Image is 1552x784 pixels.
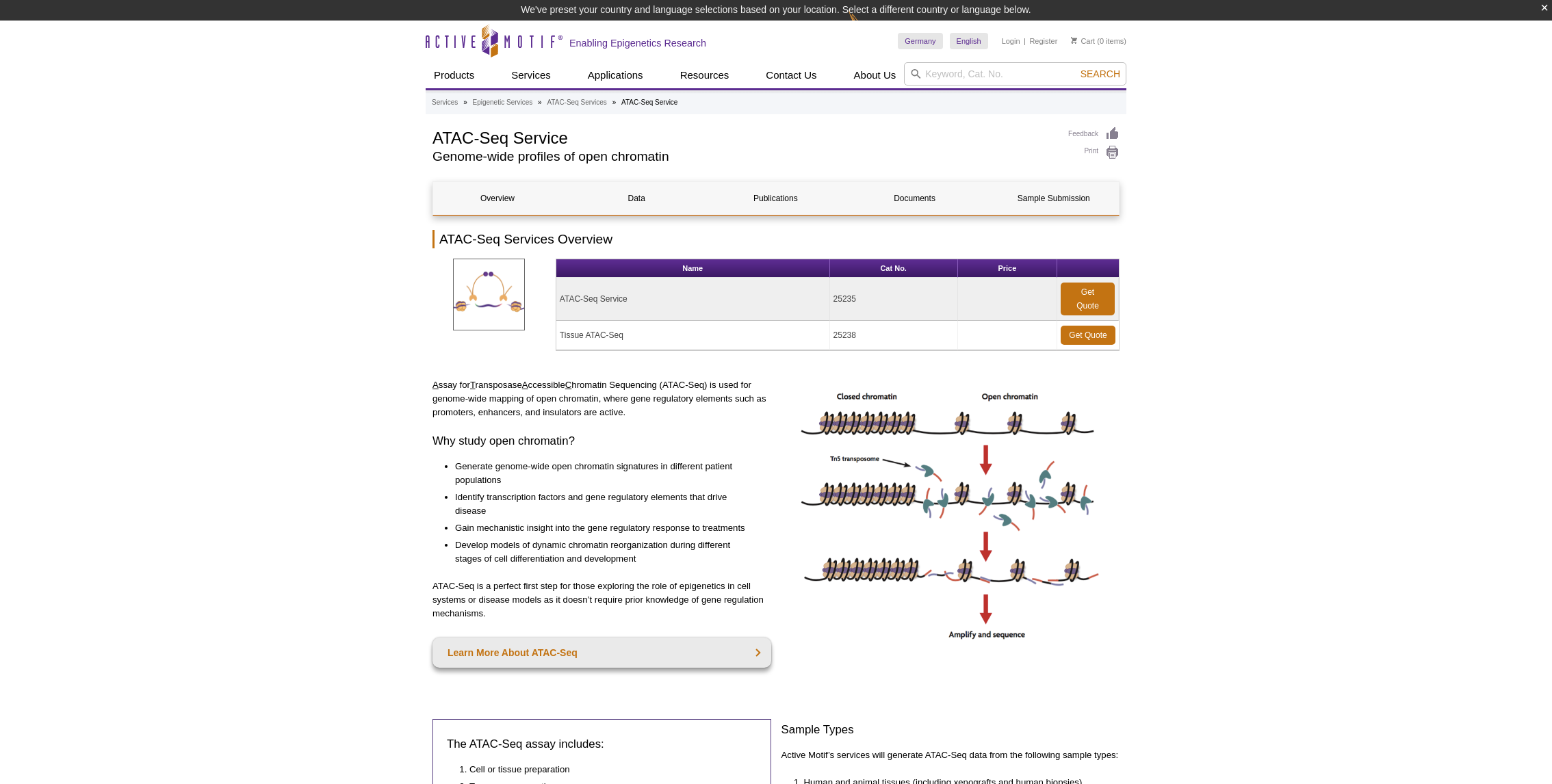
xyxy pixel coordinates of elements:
[455,460,758,487] li: Generate genome-wide open chromatin signatures in different patient populations
[1061,283,1115,315] a: Get Quote
[556,259,830,278] th: Name
[1071,36,1095,46] a: Cart
[432,96,458,109] a: Services
[432,433,771,449] h3: Why study open chromatin?
[904,62,1126,86] input: Keyword, Cat. No.
[472,96,532,109] a: Epigenetic Services
[1068,127,1120,142] a: Feedback
[781,722,1120,738] h3: Sample Types
[950,33,988,49] a: English
[455,538,758,566] li: Develop models of dynamic chromatin reorganization during different stages of cell differentiatio...
[547,96,606,109] a: ATAC-Seq Services
[470,380,476,390] u: T
[898,33,942,49] a: Germany
[426,62,482,88] a: Products
[569,37,706,49] h2: Enabling Epigenetics Research
[1076,68,1124,80] button: Search
[572,182,701,215] a: Data
[621,99,677,106] li: ATAC-Seq Service
[1002,36,1020,46] a: Login
[1024,33,1026,49] li: |
[1061,326,1115,345] a: Get Quote
[851,182,979,215] a: Documents
[469,763,743,776] li: Cell or tissue preparation
[538,99,542,106] li: »
[830,321,958,350] td: 25238
[830,259,958,278] th: Cat No.
[797,378,1104,644] img: ATAC-Seq image
[565,380,572,390] u: C
[433,182,562,215] a: Overview
[556,321,830,350] td: Tissue ATAC-Seq
[453,259,525,330] img: ATAC-SeqServices
[846,62,905,88] a: About Us
[503,62,559,88] a: Services
[1068,145,1120,160] a: Print
[455,491,758,518] li: Identify transcription factors and gene regulatory elements that drive disease
[672,62,738,88] a: Resources
[758,62,825,88] a: Contact Us
[522,380,528,390] u: A
[432,230,1120,248] h2: ATAC-Seq Services Overview
[1071,33,1126,49] li: (0 items)
[612,99,617,106] li: »
[781,748,1120,762] p: Active Motif’s services will generate ATAC-Seq data from the following sample types:
[455,521,758,535] li: Gain mechanistic insight into the gene regulatory response to treatments
[432,380,439,390] u: A
[432,638,771,668] a: Learn More About ATAC-Seq
[432,579,771,620] p: ATAC-Seq is a perfect first step for those exploring the role of epigenetics in cell systems or d...
[1081,68,1120,79] span: Search
[830,278,958,321] td: 25235
[958,259,1057,278] th: Price
[1071,37,1077,44] img: Your Cart
[447,736,757,753] h3: The ATAC-Seq assay includes:
[463,99,467,106] li: »
[432,127,1055,147] h1: ATAC-Seq Service
[849,10,885,42] img: Change Here
[711,182,840,215] a: Publications
[990,182,1118,215] a: Sample Submission
[556,278,830,321] td: ATAC-Seq Service
[432,151,1055,163] h2: Genome-wide profiles of open chromatin
[580,62,651,88] a: Applications
[1029,36,1057,46] a: Register
[432,378,771,419] p: ssay for ransposase ccessible hromatin Sequencing (ATAC-Seq) is used for genome-wide mapping of o...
